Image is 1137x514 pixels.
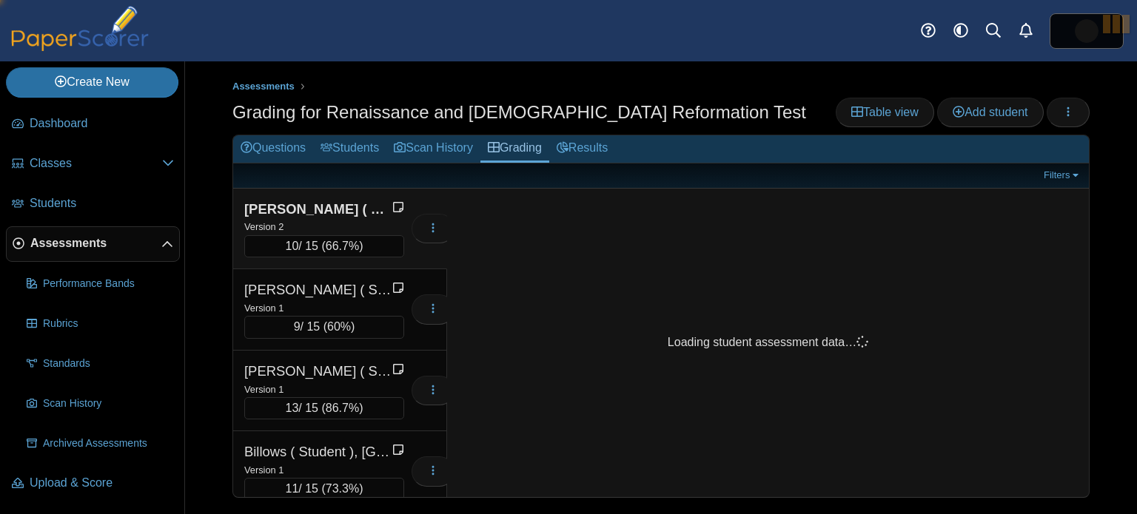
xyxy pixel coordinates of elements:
a: Students [6,186,180,222]
a: Scan History [386,135,480,163]
span: Standards [43,356,174,371]
small: Version 1 [244,464,284,476]
span: Classes [30,155,162,172]
span: Scan History [43,396,174,411]
a: Create New [6,67,178,97]
a: Archived Assessments [21,426,180,461]
span: Archived Assessments [43,436,174,451]
a: Assessments [6,226,180,262]
span: 11 [286,482,299,495]
div: / 15 ( ) [244,397,404,419]
h1: Grading for Renaissance and [DEMOGRAPHIC_DATA] Reformation Test [232,100,806,125]
a: Rubrics [21,306,180,342]
span: 9 [294,320,301,333]
span: 13 [286,402,299,414]
a: Upload & Score [6,466,180,501]
span: 60% [327,320,351,333]
div: [PERSON_NAME] ( Student ), [PERSON_NAME] [244,362,392,381]
a: Performance Bands [21,266,180,302]
img: ps.zHSePt90vk3H6ScY [1075,19,1099,43]
small: Version 2 [244,221,284,232]
small: Version 1 [244,302,284,314]
a: Standards [21,346,180,382]
span: Assessments [232,81,295,92]
span: Upload & Score [30,475,174,491]
span: Performance Bands [43,277,174,291]
small: Version 1 [244,384,284,395]
a: ps.zHSePt90vk3H6ScY [1050,13,1124,49]
div: / 15 ( ) [244,478,404,500]
span: Rubrics [43,317,174,331]
a: Add student [937,98,1043,127]
span: Alex Ciopyk [1075,19,1099,43]
a: Table view [836,98,934,127]
a: Results [549,135,615,163]
div: [PERSON_NAME] ( Student ), [PERSON_NAME] [244,280,392,300]
div: Loading student assessment data… [668,334,868,351]
div: Billows ( Student ), [GEOGRAPHIC_DATA] [244,442,392,461]
a: Assessments [229,78,298,96]
div: / 15 ( ) [244,235,404,257]
span: Dashboard [30,115,174,132]
span: Add student [953,106,1027,118]
span: Table view [851,106,919,118]
span: Students [30,195,174,212]
div: / 15 ( ) [244,316,404,338]
a: Questions [233,135,313,163]
span: 10 [286,240,299,252]
img: PaperScorer [6,6,154,51]
a: Dashboard [6,106,180,142]
span: 86.7% [326,402,359,414]
span: 73.3% [326,482,359,495]
a: PaperScorer [6,41,154,53]
a: Alerts [1010,15,1042,47]
a: Grading [480,135,549,163]
span: 66.7% [326,240,359,252]
a: Scan History [21,386,180,422]
a: Filters [1040,168,1085,183]
a: Classes [6,146,180,182]
a: Students [313,135,386,163]
span: Assessments [30,235,161,251]
div: [PERSON_NAME] ( Student ), [PERSON_NAME] [244,200,392,219]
